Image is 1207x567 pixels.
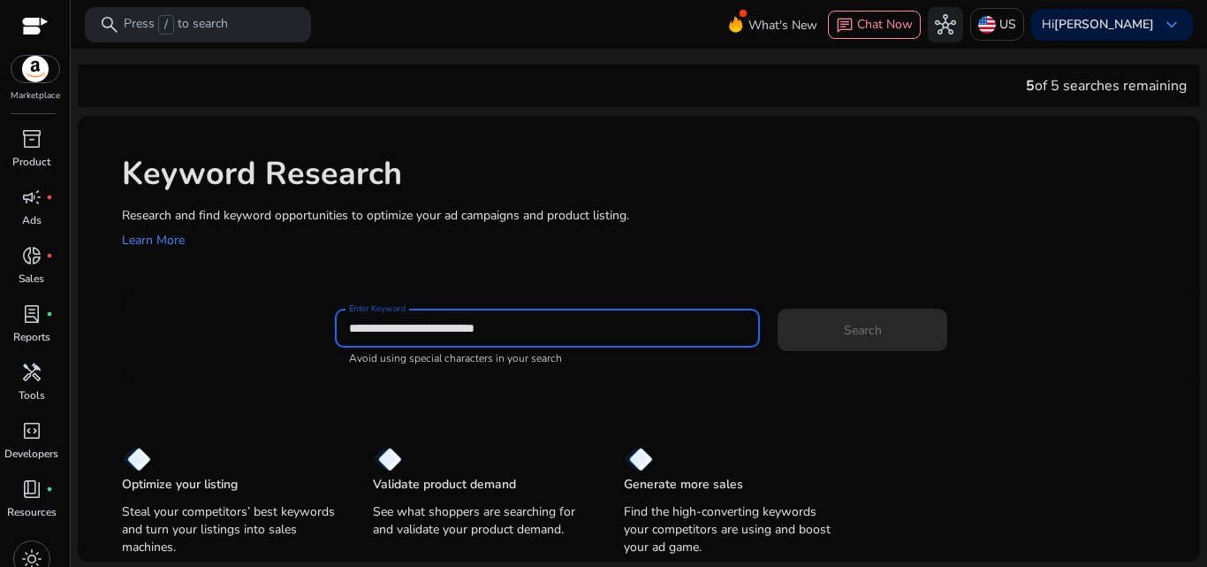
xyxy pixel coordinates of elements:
span: search [99,14,120,35]
p: Marketplace [11,89,60,103]
img: diamond.svg [373,447,402,471]
p: Steal your competitors’ best keywords and turn your listings into sales machines. [122,503,338,556]
b: [PERSON_NAME] [1054,16,1154,33]
span: keyboard_arrow_down [1161,14,1182,35]
img: diamond.svg [122,447,151,471]
span: fiber_manual_record [46,252,53,259]
h1: Keyword Research [122,155,1182,193]
span: / [158,15,174,34]
span: chat [836,17,854,34]
img: amazon.svg [11,56,59,82]
span: code_blocks [21,420,42,441]
p: Optimize your listing [122,476,238,494]
p: Research and find keyword opportunities to optimize your ad campaigns and product listing. [122,206,1182,225]
span: What's New [748,10,817,41]
p: Developers [4,446,58,462]
p: Generate more sales [624,476,743,494]
p: Find the high-converting keywords your competitors are using and boost your ad game. [624,503,839,556]
span: campaign [21,187,42,208]
p: Reports [13,329,50,345]
p: Validate product demand [373,476,516,494]
span: hub [935,14,956,35]
p: Press to search [124,15,228,34]
span: lab_profile [21,303,42,325]
p: Ads [22,212,42,228]
p: Resources [7,504,57,520]
p: Hi [1042,19,1154,31]
span: Chat Now [857,16,913,33]
img: diamond.svg [624,447,653,471]
p: Product [12,154,50,170]
p: Sales [19,271,44,287]
button: hub [928,7,963,42]
span: fiber_manual_record [46,486,53,493]
span: 5 [1026,76,1035,96]
span: fiber_manual_record [46,194,53,201]
span: donut_small [21,245,42,266]
a: Learn More [122,232,185,249]
p: US [999,9,1016,40]
span: handyman [21,362,42,383]
div: of 5 searches remaining [1026,75,1187,96]
span: book_4 [21,479,42,500]
p: Tools [19,387,45,403]
span: inventory_2 [21,128,42,149]
button: chatChat Now [828,11,921,39]
img: us.svg [978,16,996,34]
mat-label: Enter Keyword [349,303,406,315]
p: See what shoppers are searching for and validate your product demand. [373,503,588,539]
span: fiber_manual_record [46,310,53,318]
